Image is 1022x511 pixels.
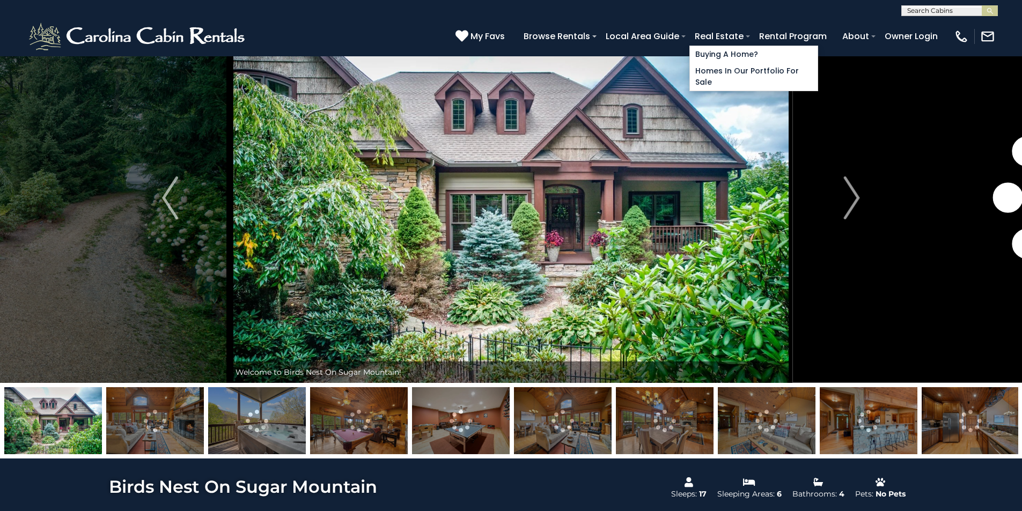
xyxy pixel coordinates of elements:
[922,387,1019,454] img: 168603406
[690,63,818,91] a: Homes in Our Portfolio For Sale
[600,27,685,46] a: Local Area Guide
[106,387,204,454] img: 168603401
[689,27,749,46] a: Real Estate
[792,13,911,383] button: Next
[980,29,995,44] img: mail-regular-white.png
[754,27,832,46] a: Rental Program
[455,29,508,43] a: My Favs
[230,361,792,383] div: Welcome to Birds Nest On Sugar Mountain!
[879,27,943,46] a: Owner Login
[111,13,230,383] button: Previous
[208,387,306,454] img: 168603393
[470,29,505,43] span: My Favs
[820,387,917,454] img: 168440276
[310,387,408,454] img: 168603370
[844,176,860,219] img: arrow
[616,387,714,454] img: 168603403
[690,46,818,63] a: Buying A Home?
[412,387,510,454] img: 168603377
[954,29,969,44] img: phone-regular-white.png
[27,20,249,53] img: White-1-2.png
[4,387,102,454] img: 168440338
[514,387,612,454] img: 168603400
[162,176,178,219] img: arrow
[718,387,815,454] img: 168603399
[518,27,595,46] a: Browse Rentals
[837,27,874,46] a: About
